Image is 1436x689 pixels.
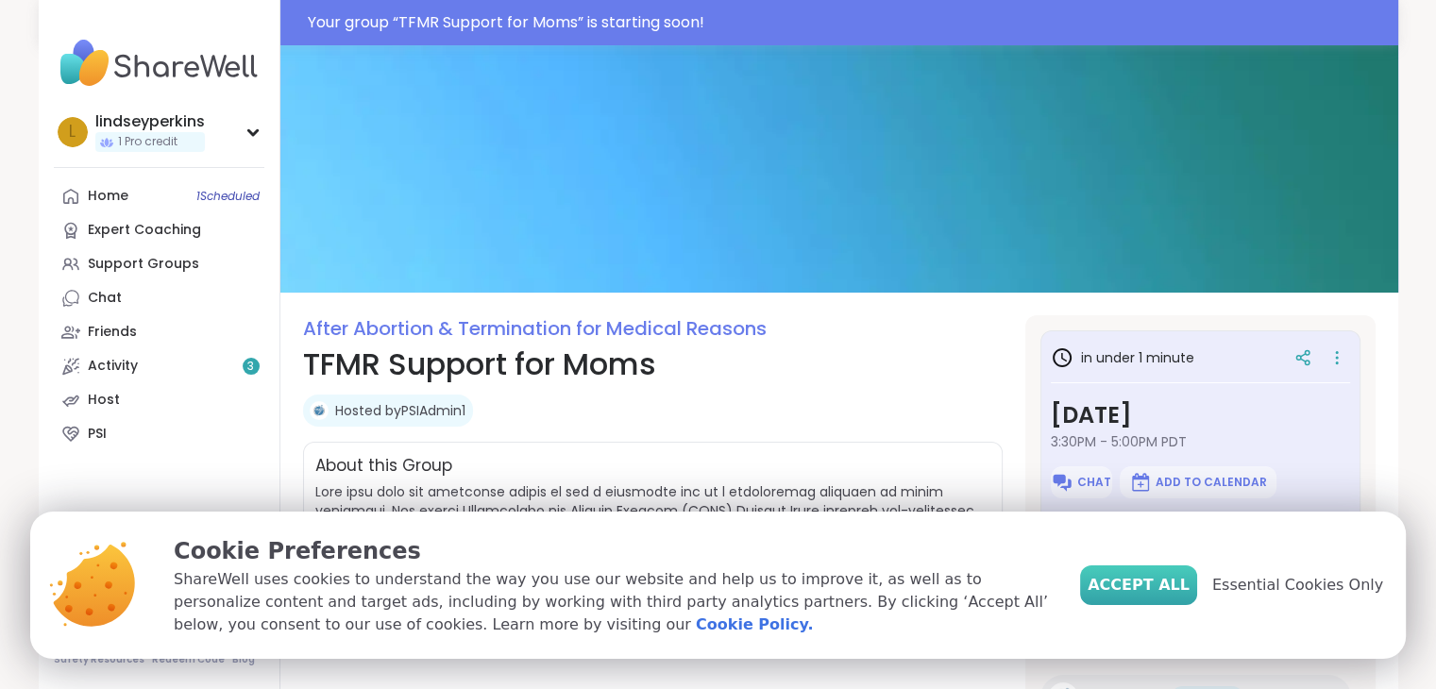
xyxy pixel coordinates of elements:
div: PSI [88,425,107,444]
span: Add to Calendar [1156,475,1267,490]
span: Accept All [1088,574,1190,597]
a: After Abortion & Termination for Medical Reasons [303,315,767,342]
h1: TFMR Support for Moms [303,342,1003,387]
a: Hosted byPSIAdmin1 [335,401,465,420]
p: ShareWell uses cookies to understand the way you use our website and help us to improve it, as we... [174,568,1050,636]
img: TFMR Support for Moms cover image [280,45,1398,293]
div: Host [88,391,120,410]
button: Accept All [1080,565,1197,605]
a: Activity3 [54,349,264,383]
button: Chat [1051,466,1112,498]
h2: About this Group [315,454,452,479]
span: 1 Scheduled [196,189,260,204]
a: PSI [54,417,264,451]
h3: [DATE] [1051,398,1350,432]
span: 3 [247,359,254,375]
a: Blog [232,653,255,666]
div: Expert Coaching [88,221,201,240]
h3: in under 1 minute [1051,346,1194,369]
div: Your group “ TFMR Support for Moms ” is starting soon! [308,11,1387,34]
div: Home [88,187,128,206]
span: Lore ipsu dolo sit ametconse adipis el sed d eiusmodte inc ut l etdoloremag aliquaen ad minim ven... [315,482,990,558]
span: 1 Pro credit [118,134,177,150]
span: Chat [1077,475,1111,490]
a: Friends [54,315,264,349]
img: ShareWell Nav Logo [54,30,264,96]
a: Support Groups [54,247,264,281]
a: Chat [54,281,264,315]
a: Cookie Policy. [696,613,813,636]
img: ShareWell Logomark [1129,471,1152,494]
span: Essential Cookies Only [1212,574,1383,597]
button: Add to Calendar [1120,466,1276,498]
a: Expert Coaching [54,213,264,247]
p: Cookie Preferences [174,534,1050,568]
img: PSIAdmin1 [310,401,329,420]
img: ShareWell Logomark [1051,471,1073,494]
span: l [69,120,76,144]
span: 3:30PM - 5:00PM PDT [1051,432,1350,451]
a: Redeem Code [152,653,225,666]
div: Support Groups [88,255,199,274]
div: Activity [88,357,138,376]
a: Host [54,383,264,417]
div: Friends [88,323,137,342]
a: Safety Resources [54,653,144,666]
div: lindseyperkins [95,111,205,132]
div: Chat [88,289,122,308]
a: Home1Scheduled [54,179,264,213]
